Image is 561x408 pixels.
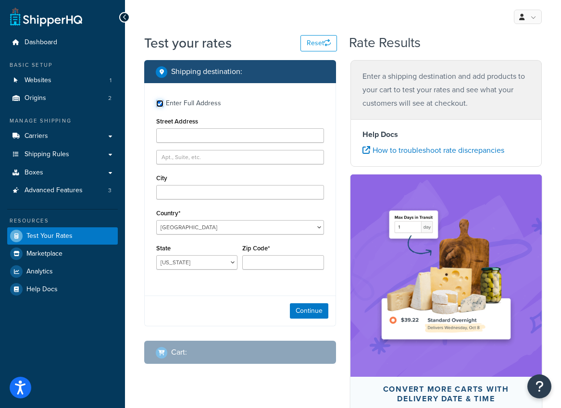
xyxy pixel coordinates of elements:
span: Analytics [26,268,53,276]
button: Open Resource Center [527,374,551,398]
label: Street Address [156,118,198,125]
h2: Rate Results [349,36,421,50]
a: Shipping Rules [7,146,118,163]
span: Dashboard [25,38,57,47]
div: Resources [7,217,118,225]
span: Boxes [25,169,43,177]
span: 1 [110,76,112,85]
span: Shipping Rules [25,150,69,159]
span: Origins [25,94,46,102]
a: Dashboard [7,34,118,51]
label: State [156,245,171,252]
img: feature-image-ddt-36eae7f7280da8017bfb280eaccd9c446f90b1fe08728e4019434db127062ab4.png [374,189,518,362]
label: Zip Code* [242,245,270,252]
span: Marketplace [26,250,62,258]
li: Websites [7,72,118,89]
a: Boxes [7,164,118,182]
h4: Help Docs [362,129,530,140]
a: Analytics [7,263,118,280]
a: Marketplace [7,245,118,262]
a: Test Your Rates [7,227,118,245]
p: Enter a shipping destination and add products to your cart to test your rates and see what your c... [362,70,530,110]
button: Continue [290,303,328,319]
div: Enter Full Address [166,97,221,110]
div: Manage Shipping [7,117,118,125]
span: Advanced Features [25,186,83,195]
input: Enter Full Address [156,100,163,107]
span: 2 [108,94,112,102]
div: Convert more carts with delivery date & time [374,384,519,404]
div: Basic Setup [7,61,118,69]
li: Advanced Features [7,182,118,199]
span: Carriers [25,132,48,140]
a: Origins2 [7,89,118,107]
li: Origins [7,89,118,107]
span: 3 [108,186,112,195]
span: Test Your Rates [26,232,73,240]
a: Help Docs [7,281,118,298]
input: Apt., Suite, etc. [156,150,324,164]
h2: Cart : [171,348,187,357]
h1: Test your rates [144,34,232,52]
span: Websites [25,76,51,85]
label: City [156,174,167,182]
span: Help Docs [26,285,58,294]
a: Carriers [7,127,118,145]
h2: Shipping destination : [171,67,242,76]
label: Country* [156,210,180,217]
button: Reset [300,35,337,51]
a: Advanced Features3 [7,182,118,199]
a: Websites1 [7,72,118,89]
a: How to troubleshoot rate discrepancies [362,145,504,156]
